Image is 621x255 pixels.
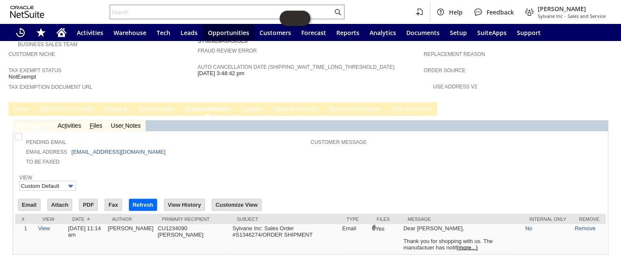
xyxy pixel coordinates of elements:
span: NotExempt [9,73,36,80]
span: Support [517,29,541,37]
span: Tech [157,29,170,37]
a: Leads [175,24,203,41]
span: I [14,106,16,112]
span: Setup [450,29,467,37]
a: Messages [17,122,46,129]
a: (more...) [457,244,478,250]
div: View [42,216,59,221]
input: PDF [79,199,97,210]
span: SY689B9A9A365E8 [198,38,248,44]
svg: Home [56,27,67,38]
a: Home [51,24,72,41]
a: B[PERSON_NAME] [38,106,95,114]
td: Yes [370,224,401,252]
a: Customer Message [311,139,367,145]
a: Tax Exemption Document URL [9,84,92,90]
span: Reports [336,29,359,37]
td: Email [340,224,370,252]
span: Sylvane Inc [538,13,563,19]
a: Activities [58,122,81,129]
input: Fax [105,199,121,210]
input: View History [164,199,204,210]
a: To Be Faxed [26,159,59,165]
a: No [525,225,532,231]
a: Communication [183,106,233,114]
a: Auto Cancellation Date (shipping_wait_time_long_threshold_date) [198,64,394,70]
a: UserNotes [111,122,141,129]
a: Warehouse [108,24,152,41]
span: [PERSON_NAME] [538,5,606,13]
a: System Information [327,106,383,114]
a: Setup [445,24,472,41]
td: Dear [PERSON_NAME], Thank you for shopping with us. The manufactuer has notif [401,224,523,252]
svg: Search [332,7,343,17]
iframe: Click here to launch Oracle Guided Learning Help Panel [280,11,310,26]
span: Sales and Service [568,13,606,19]
a: 1 [24,225,27,231]
span: Help [449,8,463,16]
a: Items [12,106,31,114]
td: Sylvane Inc: Sales Order #S1346274/ORDER SHIPMENT [230,224,340,252]
a: Use Address V2 [433,84,477,90]
span: R [138,106,143,112]
a: Documents [401,24,445,41]
td: [PERSON_NAME] [106,224,156,252]
input: Custom Default [19,181,76,191]
a: Unrolled view on [597,104,607,114]
span: y [333,106,336,112]
span: Oracle Guided Learning Widget. To move around, please hold and drag [295,11,310,26]
div: Primary Recipient [162,216,224,221]
a: View [19,175,32,181]
div: Remove [579,216,599,221]
a: Customer Niche [9,51,55,57]
a: Tax Exempt Status [9,67,61,73]
a: Custom [239,106,264,114]
span: Warehouse [114,29,146,37]
a: Reports [331,24,364,41]
img: Unchecked [15,133,22,140]
td: CU1234090 [PERSON_NAME] [155,224,230,252]
a: Related Records [271,106,320,114]
span: Opportunities [208,29,249,37]
a: Pending Email [26,139,66,145]
span: - [564,13,566,19]
div: Type [347,216,364,221]
span: g [35,122,39,129]
div: Files [376,216,395,221]
svg: Shortcuts [36,27,46,38]
span: t [64,122,66,129]
a: View [38,225,50,231]
a: Customers [254,24,296,41]
svg: logo [10,6,44,18]
a: Pick Run Picks [389,106,433,114]
span: F [90,122,93,129]
img: More Options [66,181,76,191]
input: Attach [48,199,72,210]
a: Email Address [26,149,67,155]
span: Leads [181,29,198,37]
span: C [185,106,190,112]
span: e [277,106,281,112]
a: Order Source [423,67,465,73]
svg: Recent Records [15,27,26,38]
input: Refresh [129,199,157,210]
a: Replacement reason [423,51,485,57]
a: Relationships [136,106,176,114]
span: Documents [406,29,440,37]
div: Author [112,216,149,221]
div: Shortcuts [31,24,51,41]
td: [DATE] 11:14 am [66,224,105,252]
span: SuiteApps [477,29,507,37]
a: Analytics [364,24,401,41]
div: Subject [237,216,334,221]
span: B [40,106,44,112]
a: SuiteApps [472,24,512,41]
a: Forecast [296,24,331,41]
a: Files [90,122,102,129]
div: Internal Only [529,216,566,221]
a: Fraud Review Error [198,48,257,54]
span: S [104,106,108,112]
a: Activities [72,24,108,41]
input: Search [110,7,332,17]
div: Message [408,216,516,221]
